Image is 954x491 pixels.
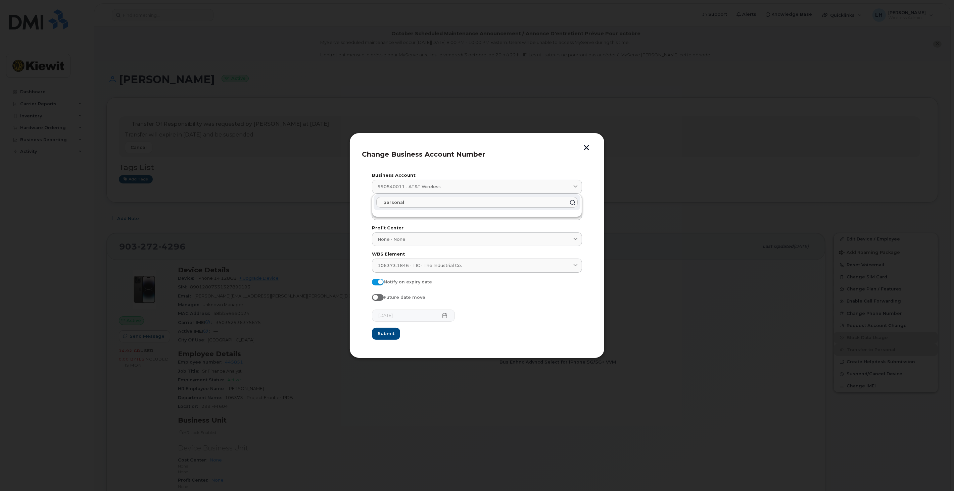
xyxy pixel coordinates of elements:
[372,226,582,230] label: Profit Center
[372,328,400,340] button: Submit
[384,279,432,284] span: Notify on expiry date
[362,150,485,158] span: Change Business Account Number
[378,262,462,269] span: 106373.1846 - TIC - The Industrial Co.
[378,236,406,242] span: None - None
[372,294,377,299] input: Future date move
[378,183,441,190] span: 990540011 - AT&T Wireless
[384,295,425,300] span: Future date move
[372,173,582,178] label: Business Account:
[372,232,582,246] a: None - None
[372,180,582,194] a: 990540011 - AT&T Wireless
[372,279,377,284] input: Notify on expiry date
[925,462,949,486] iframe: Messenger Launcher
[372,259,582,272] a: 106373.1846 - TIC - The Industrial Co.
[378,330,394,337] span: Submit
[372,252,582,257] label: WBS Element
